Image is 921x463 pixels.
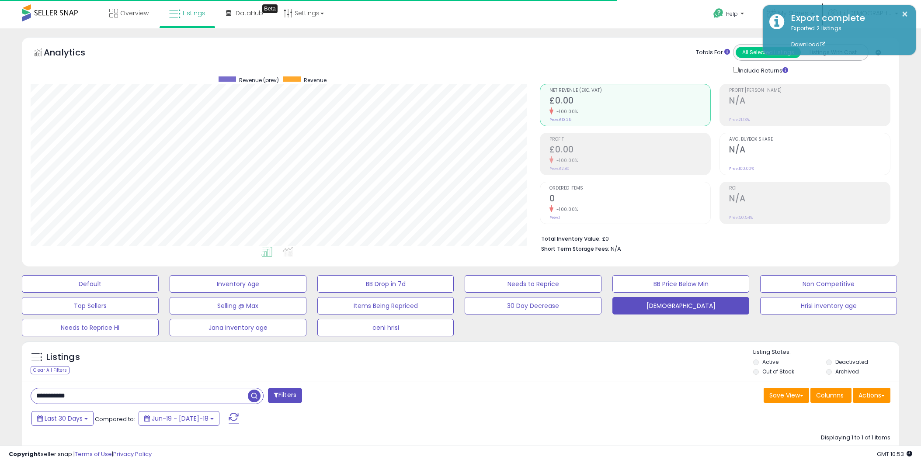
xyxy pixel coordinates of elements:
[549,145,710,156] h2: £0.00
[706,1,753,28] a: Help
[726,65,799,75] div: Include Returns
[236,9,263,17] span: DataHub
[816,391,844,400] span: Columns
[268,388,302,403] button: Filters
[541,235,601,242] b: Total Inventory Value:
[729,117,750,122] small: Prev: 21.13%
[736,47,801,58] button: All Selected Listings
[549,96,710,107] h2: £0.00
[764,388,809,403] button: Save View
[549,193,710,205] h2: 0
[760,297,897,314] button: Hrisi inventory age
[304,76,327,84] span: Revenue
[317,297,454,314] button: Items Being Repriced
[139,411,219,426] button: Jun-19 - [DATE]-18
[46,351,80,363] h5: Listings
[612,297,749,314] button: [DEMOGRAPHIC_DATA]
[317,275,454,293] button: BB Drop in 7d
[549,88,710,93] span: Net Revenue (Exc. VAT)
[170,319,306,336] button: Jana inventory age
[549,137,710,142] span: Profit
[553,206,578,213] small: -100.00%
[45,414,83,423] span: Last 30 Days
[835,368,859,375] label: Archived
[821,434,890,442] div: Displaying 1 to 1 of 1 items
[183,9,205,17] span: Listings
[549,117,571,122] small: Prev: £13.25
[713,8,724,19] i: Get Help
[553,157,578,164] small: -100.00%
[239,76,279,84] span: Revenue (prev)
[760,275,897,293] button: Non Competitive
[465,275,601,293] button: Needs to Reprice
[9,450,41,458] strong: Copyright
[611,245,621,253] span: N/A
[262,4,278,13] div: Tooltip anchor
[465,297,601,314] button: 30 Day Decrease
[170,275,306,293] button: Inventory Age
[9,450,152,459] div: seller snap | |
[729,96,890,107] h2: N/A
[729,145,890,156] h2: N/A
[810,388,851,403] button: Columns
[785,24,909,49] div: Exported 2 listings.
[553,108,578,115] small: -100.00%
[170,297,306,314] button: Selling @ Max
[549,186,710,191] span: Ordered Items
[541,245,609,252] b: Short Term Storage Fees:
[44,46,102,61] h5: Analytics
[729,88,890,93] span: Profit [PERSON_NAME]
[317,319,454,336] button: ceni hrisi
[22,297,159,314] button: Top Sellers
[726,10,738,17] span: Help
[853,388,890,403] button: Actions
[31,411,94,426] button: Last 30 Days
[120,9,149,17] span: Overview
[22,319,159,336] button: Needs to Reprice HI
[549,166,570,171] small: Prev: £2.80
[785,12,909,24] div: Export complete
[696,48,730,57] div: Totals For
[95,415,135,423] span: Compared to:
[835,358,868,366] label: Deactivated
[762,358,779,366] label: Active
[729,166,754,171] small: Prev: 100.00%
[541,233,884,243] li: £0
[729,193,890,205] h2: N/A
[612,275,749,293] button: BB Price Below Min
[75,450,112,458] a: Terms of Use
[549,215,560,220] small: Prev: 1
[729,137,890,142] span: Avg. Buybox Share
[729,215,753,220] small: Prev: 50.54%
[762,368,794,375] label: Out of Stock
[152,414,209,423] span: Jun-19 - [DATE]-18
[877,450,912,458] span: 2025-08-18 10:53 GMT
[22,275,159,293] button: Default
[31,366,70,374] div: Clear All Filters
[113,450,152,458] a: Privacy Policy
[791,41,825,48] a: Download
[729,186,890,191] span: ROI
[753,348,899,356] p: Listing States:
[901,9,908,20] button: ×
